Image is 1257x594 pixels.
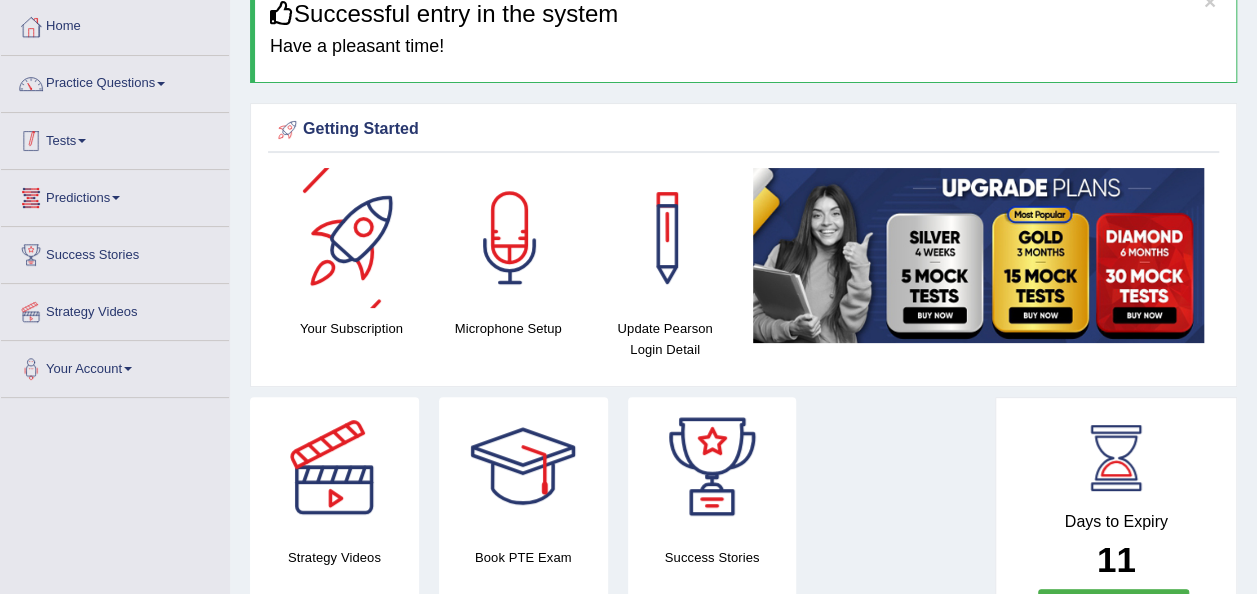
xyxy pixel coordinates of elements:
h4: Have a pleasant time! [270,37,1221,57]
a: Predictions [1,170,229,220]
div: Getting Started [273,115,1214,145]
a: Tests [1,113,229,163]
a: Success Stories [1,227,229,277]
h4: Book PTE Exam [439,547,608,568]
b: 11 [1097,540,1136,579]
h4: Success Stories [628,547,797,568]
img: small5.jpg [753,168,1204,342]
h4: Days to Expiry [1018,513,1214,531]
a: Strategy Videos [1,284,229,334]
h3: Successful entry in the system [270,1,1221,27]
a: Your Account [1,341,229,391]
h4: Microphone Setup [440,318,577,339]
h4: Strategy Videos [250,547,419,568]
h4: Your Subscription [283,318,420,339]
h4: Update Pearson Login Detail [597,318,734,360]
a: Practice Questions [1,56,229,106]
